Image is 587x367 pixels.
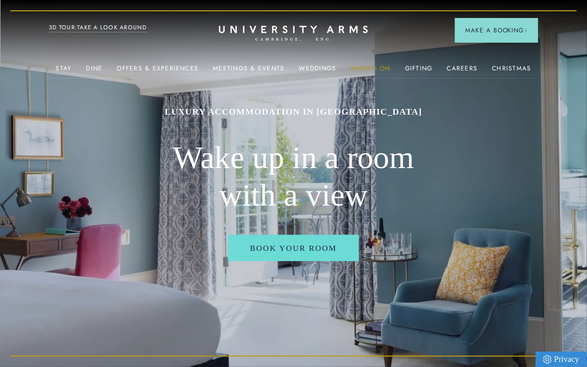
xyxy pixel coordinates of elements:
h2: Wake up in a room with a view [147,139,441,214]
h1: Luxury Accommodation in [GEOGRAPHIC_DATA] [147,106,441,118]
a: Home [219,26,368,42]
a: Gifting [405,65,433,78]
a: Meetings & Events [213,65,284,78]
a: Book Your Room [228,235,358,261]
a: Weddings [299,65,337,78]
a: Careers [447,65,478,78]
button: Make a BookingArrow icon [455,18,538,43]
img: Arrow icon [524,29,528,32]
a: Privacy [536,352,587,367]
a: Stay [56,65,71,78]
a: Dine [86,65,102,78]
img: Privacy [543,355,552,364]
a: 3D TOUR:TAKE A LOOK AROUND [49,23,147,32]
a: Offers & Experiences [117,65,198,78]
a: What's On [351,65,391,78]
span: Make a Booking [465,26,528,35]
a: Christmas [492,65,531,78]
